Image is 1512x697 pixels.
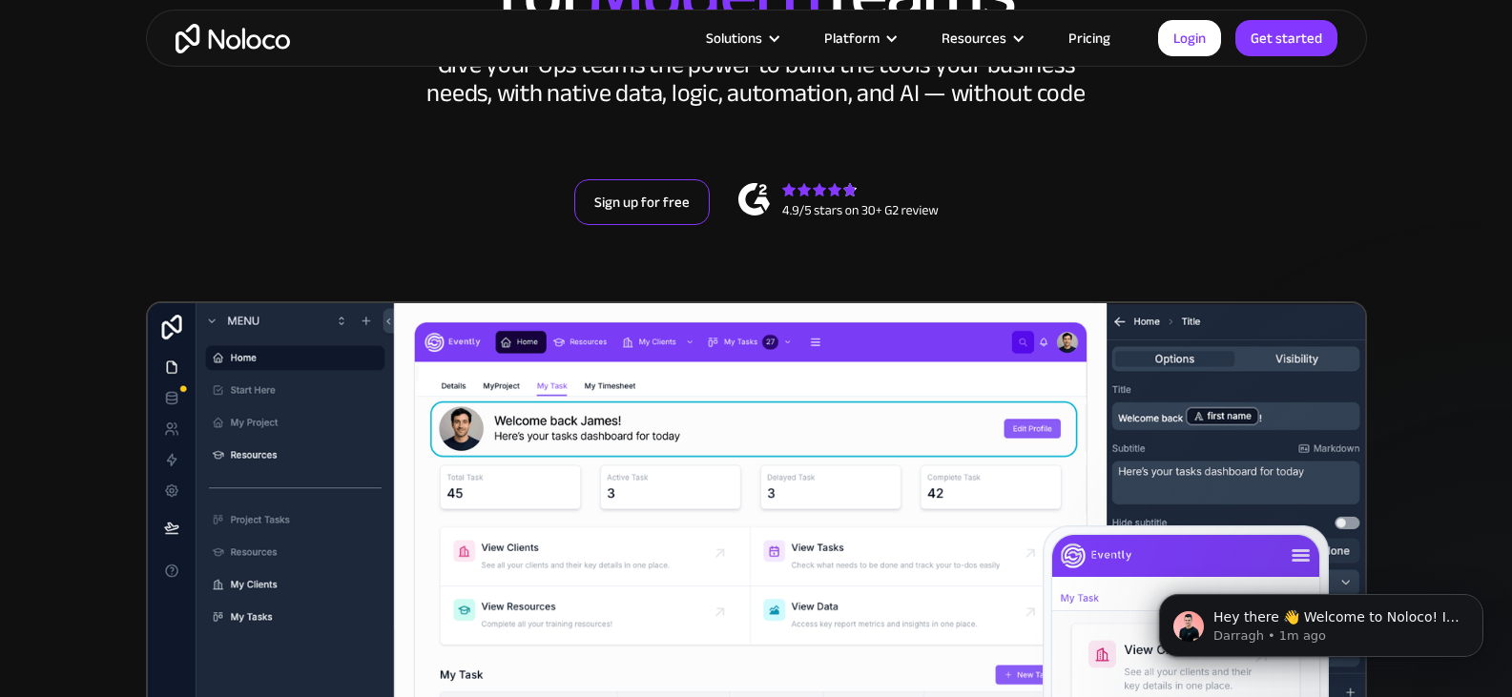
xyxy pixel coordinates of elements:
[942,26,1006,51] div: Resources
[423,51,1090,108] div: Give your Ops teams the power to build the tools your business needs, with native data, logic, au...
[706,26,762,51] div: Solutions
[574,179,710,225] a: Sign up for free
[176,24,290,53] a: home
[800,26,918,51] div: Platform
[1130,554,1512,687] iframe: Intercom notifications message
[1045,26,1134,51] a: Pricing
[1158,20,1221,56] a: Login
[682,26,800,51] div: Solutions
[918,26,1045,51] div: Resources
[1235,20,1337,56] a: Get started
[824,26,880,51] div: Platform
